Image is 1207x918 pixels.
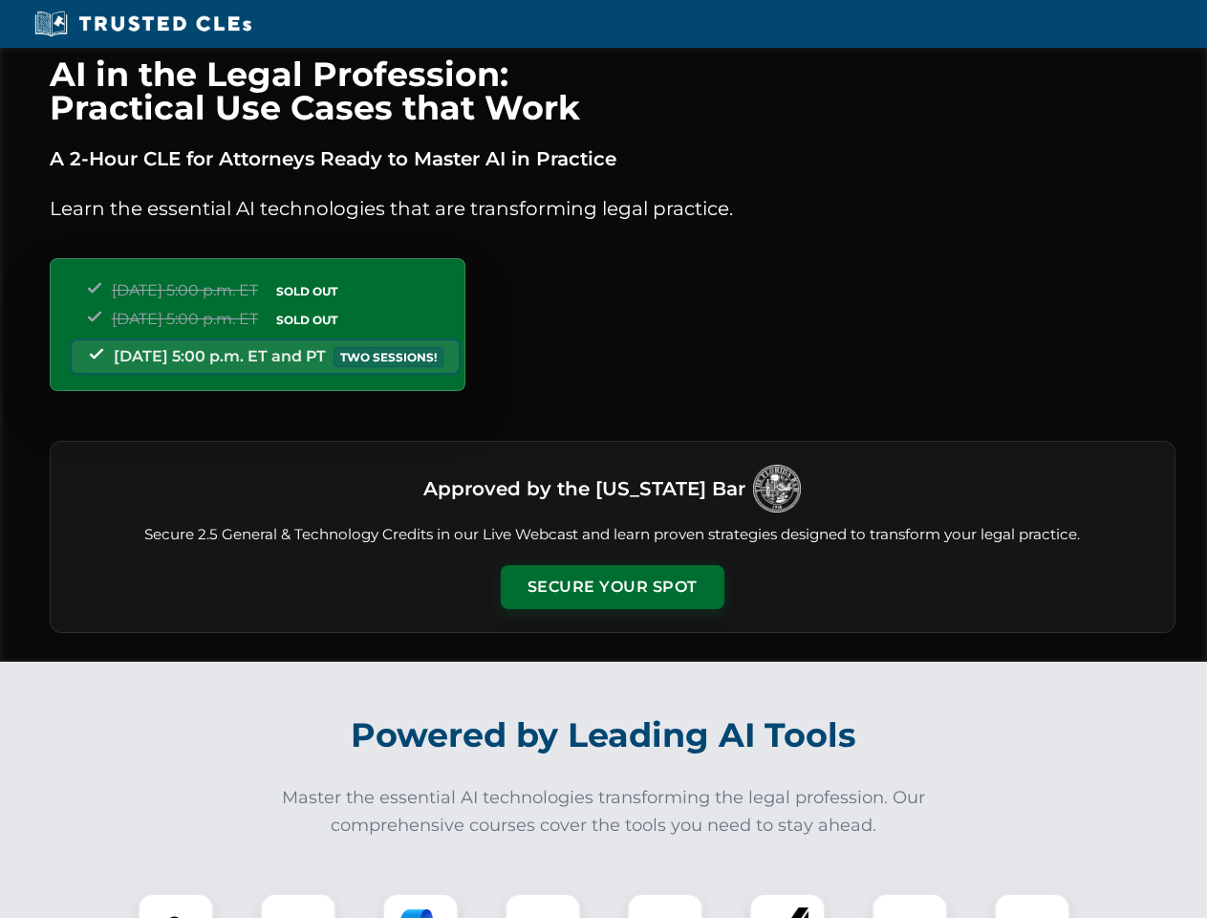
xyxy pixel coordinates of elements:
span: [DATE] 5:00 p.m. ET [112,310,258,328]
span: [DATE] 5:00 p.m. ET [112,281,258,299]
p: Master the essential AI technologies transforming the legal profession. Our comprehensive courses... [269,784,938,840]
img: Logo [753,465,801,513]
button: Secure Your Spot [501,565,724,609]
p: A 2-Hour CLE for Attorneys Ready to Master AI in Practice [50,143,1175,174]
p: Learn the essential AI technologies that are transforming legal practice. [50,193,1175,224]
h1: AI in the Legal Profession: Practical Use Cases that Work [50,57,1175,124]
span: SOLD OUT [269,310,344,330]
img: Trusted CLEs [29,10,257,38]
h3: Approved by the [US_STATE] Bar [423,471,745,506]
h2: Powered by Leading AI Tools [75,702,1133,769]
p: Secure 2.5 General & Technology Credits in our Live Webcast and learn proven strategies designed ... [74,524,1152,546]
span: SOLD OUT [269,281,344,301]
